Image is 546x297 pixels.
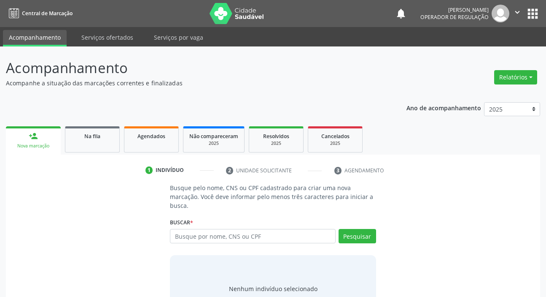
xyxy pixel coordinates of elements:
span: Não compareceram [189,133,238,140]
div: Nenhum indivíduo selecionado [229,284,317,293]
button: Pesquisar [339,229,376,243]
i:  [513,8,522,17]
p: Acompanhamento [6,57,380,79]
a: Serviços por vaga [148,30,209,45]
button: apps [525,6,540,21]
div: Nova marcação [12,143,55,149]
div: person_add [29,131,38,141]
a: Serviços ofertados [75,30,139,45]
span: Agendados [137,133,165,140]
img: img [492,5,509,22]
a: Acompanhamento [3,30,67,46]
div: 2025 [255,140,297,147]
span: Resolvidos [263,133,289,140]
a: Central de Marcação [6,6,73,20]
p: Acompanhe a situação das marcações correntes e finalizadas [6,79,380,87]
div: 1 [145,166,153,174]
p: Ano de acompanhamento [406,102,481,113]
p: Busque pelo nome, CNS ou CPF cadastrado para criar uma nova marcação. Você deve informar pelo men... [170,183,376,210]
div: Indivíduo [156,166,184,174]
span: Na fila [84,133,100,140]
div: [PERSON_NAME] [420,6,489,14]
div: 2025 [189,140,238,147]
span: Operador de regulação [420,14,489,21]
input: Busque por nome, CNS ou CPF [170,229,335,243]
button:  [509,5,525,22]
span: Cancelados [321,133,350,140]
label: Buscar [170,216,193,229]
button: notifications [395,8,407,19]
button: Relatórios [494,70,537,84]
span: Central de Marcação [22,10,73,17]
div: 2025 [314,140,356,147]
